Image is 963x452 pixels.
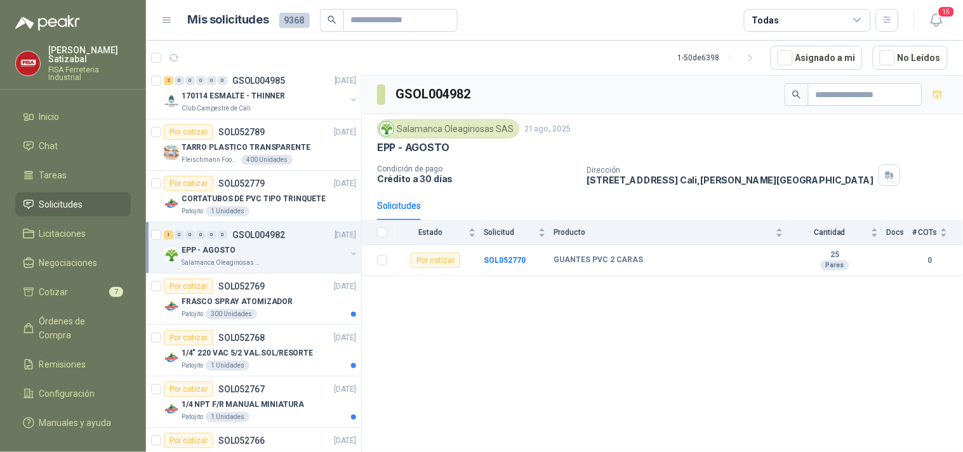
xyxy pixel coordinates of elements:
span: Producto [554,228,773,237]
p: FISA Ferreteria Industrial [48,66,131,81]
p: SOL052766 [218,436,265,445]
p: [DATE] [335,435,356,447]
p: [DATE] [335,383,356,395]
div: 400 Unidades [241,155,293,165]
p: SOL052789 [218,128,265,136]
img: Company Logo [380,122,394,136]
p: [DATE] [335,332,356,344]
th: Producto [554,220,791,245]
a: Por cotizarSOL052769[DATE] Company LogoFRASCO SPRAY ATOMIZADORPatojito300 Unidades [146,274,361,325]
p: SOL052768 [218,333,265,342]
span: # COTs [912,228,938,237]
span: search [792,90,801,99]
div: 0 [207,76,216,85]
p: [DATE] [335,229,356,241]
b: 25 [791,250,879,260]
p: SOL052767 [218,385,265,394]
img: Company Logo [164,93,179,109]
a: Órdenes de Compra [15,309,131,347]
p: [DATE] [335,178,356,190]
p: 170114 ESMALTE - THINNER [182,90,285,102]
span: Inicio [39,110,60,124]
div: 0 [218,230,227,239]
p: [DATE] [335,126,356,138]
button: No Leídos [873,46,948,70]
a: Solicitudes [15,192,131,216]
span: Solicitud [484,228,536,237]
b: GUANTES PVC 2 CARAS [554,255,644,265]
th: Solicitud [484,220,554,245]
th: Docs [886,220,912,245]
p: 1/4" 220 VAC 5/2 VAL.SOL/RESORTE [182,347,313,359]
img: Company Logo [164,248,179,263]
h3: GSOL004982 [395,84,472,104]
p: 1/4 NPT F/R MANUAL MINIATURA [182,399,304,411]
a: Configuración [15,382,131,406]
a: Manuales y ayuda [15,411,131,435]
div: Por cotizar [164,382,213,397]
img: Company Logo [164,299,179,314]
span: Remisiones [39,357,86,371]
p: EPP - AGOSTO [377,141,449,154]
p: GSOL004985 [232,76,285,85]
a: Tareas [15,163,131,187]
div: 0 [196,230,206,239]
button: Asignado a mi [771,46,863,70]
a: Negociaciones [15,251,131,275]
th: Estado [395,220,484,245]
a: Por cotizarSOL052767[DATE] Company Logo1/4 NPT F/R MANUAL MINIATURAPatojito1 Unidades [146,376,361,428]
p: Dirección [587,166,874,175]
p: GSOL004982 [232,230,285,239]
span: 15 [938,6,955,18]
p: FRASCO SPRAY ATOMIZADOR [182,296,293,308]
span: Manuales y ayuda [39,416,112,430]
p: CORTATUBOS DE PVC TIPO TRINQUETE [182,193,326,205]
a: 1 0 0 0 0 0 GSOL004982[DATE] Company LogoEPP - AGOSTOSalamanca Oleaginosas SAS [164,227,359,268]
a: Remisiones [15,352,131,376]
div: 0 [175,230,184,239]
p: Patojito [182,309,203,319]
p: Club Campestre de Cali [182,103,251,114]
div: Salamanca Oleaginosas SAS [377,119,519,138]
span: Solicitudes [39,197,83,211]
span: Licitaciones [39,227,86,241]
p: Condición de pago [377,164,577,173]
div: 1 [164,230,173,239]
p: [STREET_ADDRESS] Cali , [PERSON_NAME][GEOGRAPHIC_DATA] [587,175,874,185]
p: Crédito a 30 días [377,173,577,184]
div: 1 - 50 de 6398 [678,48,760,68]
div: 1 Unidades [206,412,249,422]
img: Logo peakr [15,15,80,30]
img: Company Logo [164,402,179,417]
div: 1 Unidades [206,361,249,371]
div: 0 [175,76,184,85]
div: 300 Unidades [206,309,257,319]
a: Por cotizarSOL052789[DATE] Company LogoTARRO PLASTICO TRANSPARENTEFleischmann Foods S.A.400 Unidades [146,119,361,171]
div: Por cotizar [164,330,213,345]
p: Patojito [182,412,203,422]
a: Licitaciones [15,222,131,246]
button: 15 [925,9,948,32]
span: Configuración [39,387,95,401]
p: SOL052779 [218,179,265,188]
p: Fleischmann Foods S.A. [182,155,239,165]
b: 0 [912,255,948,267]
span: Tareas [39,168,67,182]
div: Por cotizar [164,176,213,191]
div: 1 Unidades [206,206,249,216]
a: 2 0 0 0 0 0 GSOL004985[DATE] Company Logo170114 ESMALTE - THINNERClub Campestre de Cali [164,73,359,114]
div: Por cotizar [164,433,213,448]
a: Por cotizarSOL052768[DATE] Company Logo1/4" 220 VAC 5/2 VAL.SOL/RESORTEPatojito1 Unidades [146,325,361,376]
span: Cotizar [39,285,69,299]
a: Chat [15,134,131,158]
a: Cotizar7 [15,280,131,304]
th: Cantidad [791,220,886,245]
div: 2 [164,76,173,85]
a: SOL052770 [484,256,526,265]
div: 0 [185,230,195,239]
span: 7 [109,287,123,297]
a: Inicio [15,105,131,129]
span: Órdenes de Compra [39,314,119,342]
div: 0 [185,76,195,85]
